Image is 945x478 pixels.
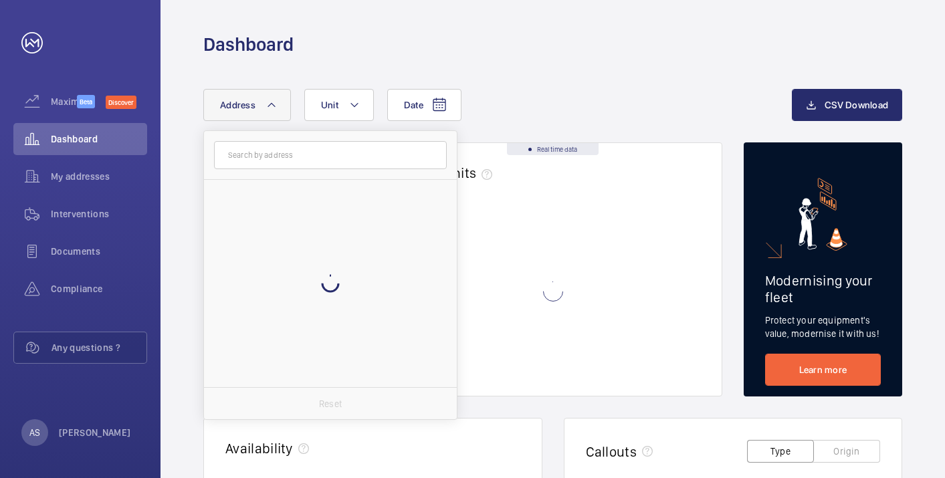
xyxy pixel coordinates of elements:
button: CSV Download [792,89,902,121]
span: Compliance [51,282,147,295]
p: Reset [319,397,342,410]
span: Address [220,100,255,110]
span: Any questions ? [51,341,146,354]
button: Date [387,89,461,121]
span: Discover [106,96,136,109]
button: Address [203,89,291,121]
button: Type [747,440,814,463]
a: Learn more [765,354,881,386]
span: units [445,164,498,181]
span: CSV Download [825,100,888,110]
h1: Dashboard [203,32,294,57]
input: Search by address [214,141,447,169]
img: marketing-card.svg [799,178,847,251]
h2: Availability [225,440,293,457]
span: My addresses [51,170,147,183]
p: [PERSON_NAME] [59,426,131,439]
div: Real time data [507,143,599,155]
button: Origin [813,440,880,463]
p: Protect your equipment's value, modernise it with us! [765,314,881,340]
span: Dashboard [51,132,147,146]
h2: Callouts [586,443,637,460]
span: Beta [77,95,95,108]
span: Documents [51,245,147,258]
span: Interventions [51,207,147,221]
h2: Modernising your fleet [765,272,881,306]
p: AS [29,426,40,439]
span: Date [404,100,423,110]
span: Unit [321,100,338,110]
button: Unit [304,89,374,121]
span: Maximize [51,95,77,108]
